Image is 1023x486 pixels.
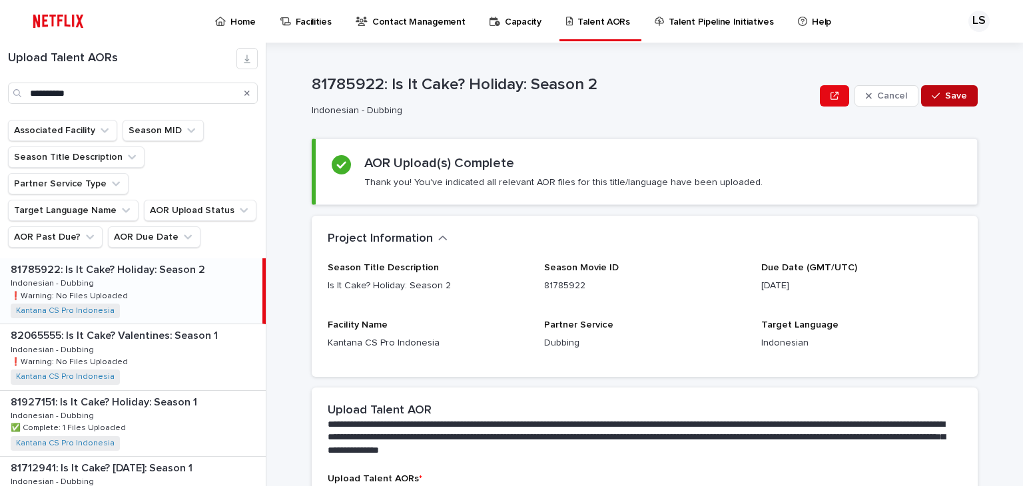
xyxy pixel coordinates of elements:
[8,200,139,221] button: Target Language Name
[761,263,857,272] span: Due Date (GMT/UTC)
[364,176,763,188] p: Thank you! You've indicated all relevant AOR files for this title/language have been uploaded.
[544,279,745,293] p: 81785922
[11,343,97,355] p: Indonesian - Dubbing
[108,226,200,248] button: AOR Due Date
[8,120,117,141] button: Associated Facility
[921,85,978,107] button: Save
[16,306,115,316] a: Kantana CS Pro Indonesia
[11,289,131,301] p: ❗️Warning: No Files Uploaded
[328,336,528,350] p: Kantana CS Pro Indonesia
[877,91,907,101] span: Cancel
[328,263,439,272] span: Season Title Description
[328,232,433,246] h2: Project Information
[11,261,208,276] p: 81785922: Is It Cake? Holiday: Season 2
[761,279,962,293] p: [DATE]
[544,263,619,272] span: Season Movie ID
[11,393,200,409] p: 81927151: Is It Cake? Holiday: Season 1
[11,459,195,475] p: 81712941: Is It Cake? [DATE]: Season 1
[945,91,967,101] span: Save
[8,146,145,168] button: Season Title Description
[328,403,432,418] h2: Upload Talent AOR
[312,105,809,117] p: Indonesian - Dubbing
[854,85,918,107] button: Cancel
[11,355,131,367] p: ❗️Warning: No Files Uploaded
[16,372,115,381] a: Kantana CS Pro Indonesia
[11,276,97,288] p: Indonesian - Dubbing
[144,200,256,221] button: AOR Upload Status
[312,75,815,95] p: 81785922: Is It Cake? Holiday: Season 2
[761,336,962,350] p: Indonesian
[8,83,258,104] input: Search
[11,409,97,421] p: Indonesian - Dubbing
[544,336,745,350] p: Dubbing
[364,155,514,171] h2: AOR Upload(s) Complete
[8,173,129,194] button: Partner Service Type
[27,8,90,35] img: ifQbXi3ZQGMSEF7WDB7W
[8,226,103,248] button: AOR Past Due?
[8,51,236,66] h1: Upload Talent AORs
[16,439,115,448] a: Kantana CS Pro Indonesia
[11,327,220,342] p: 82065555: Is It Cake? Valentines: Season 1
[11,421,129,433] p: ✅ Complete: 1 Files Uploaded
[968,11,990,32] div: LS
[544,320,613,330] span: Partner Service
[328,474,422,483] span: Upload Talent AORs
[123,120,204,141] button: Season MID
[328,320,388,330] span: Facility Name
[328,232,448,246] button: Project Information
[761,320,839,330] span: Target Language
[328,279,528,293] p: Is It Cake? Holiday: Season 2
